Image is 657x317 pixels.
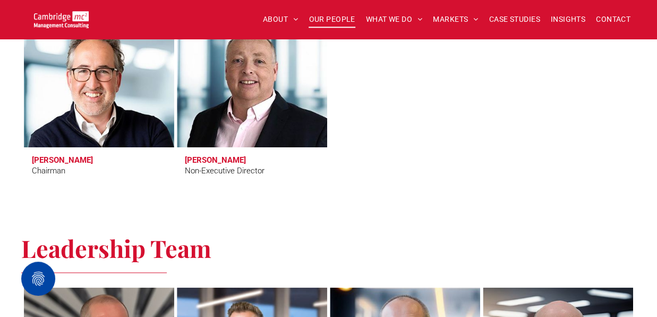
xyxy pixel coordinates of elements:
[34,11,89,28] img: Go to Homepage
[21,232,211,264] span: Leadership Team
[428,11,483,28] a: MARKETS
[361,11,428,28] a: WHAT WE DO
[20,16,179,151] a: Tim Passingham | Chairman | Cambridge Management Consulting
[32,155,93,165] h3: [PERSON_NAME]
[34,13,89,24] a: Your Business Transformed | Cambridge Management Consulting
[303,11,360,28] a: OUR PEOPLE
[591,11,636,28] a: CONTACT
[32,165,65,177] div: Chairman
[185,165,264,177] div: Non-Executive Director
[185,155,246,165] h3: [PERSON_NAME]
[545,11,591,28] a: INSIGHTS
[258,11,304,28] a: ABOUT
[177,20,327,147] a: Richard Brown | Non-Executive Director | Cambridge Management Consulting
[484,11,545,28] a: CASE STUDIES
